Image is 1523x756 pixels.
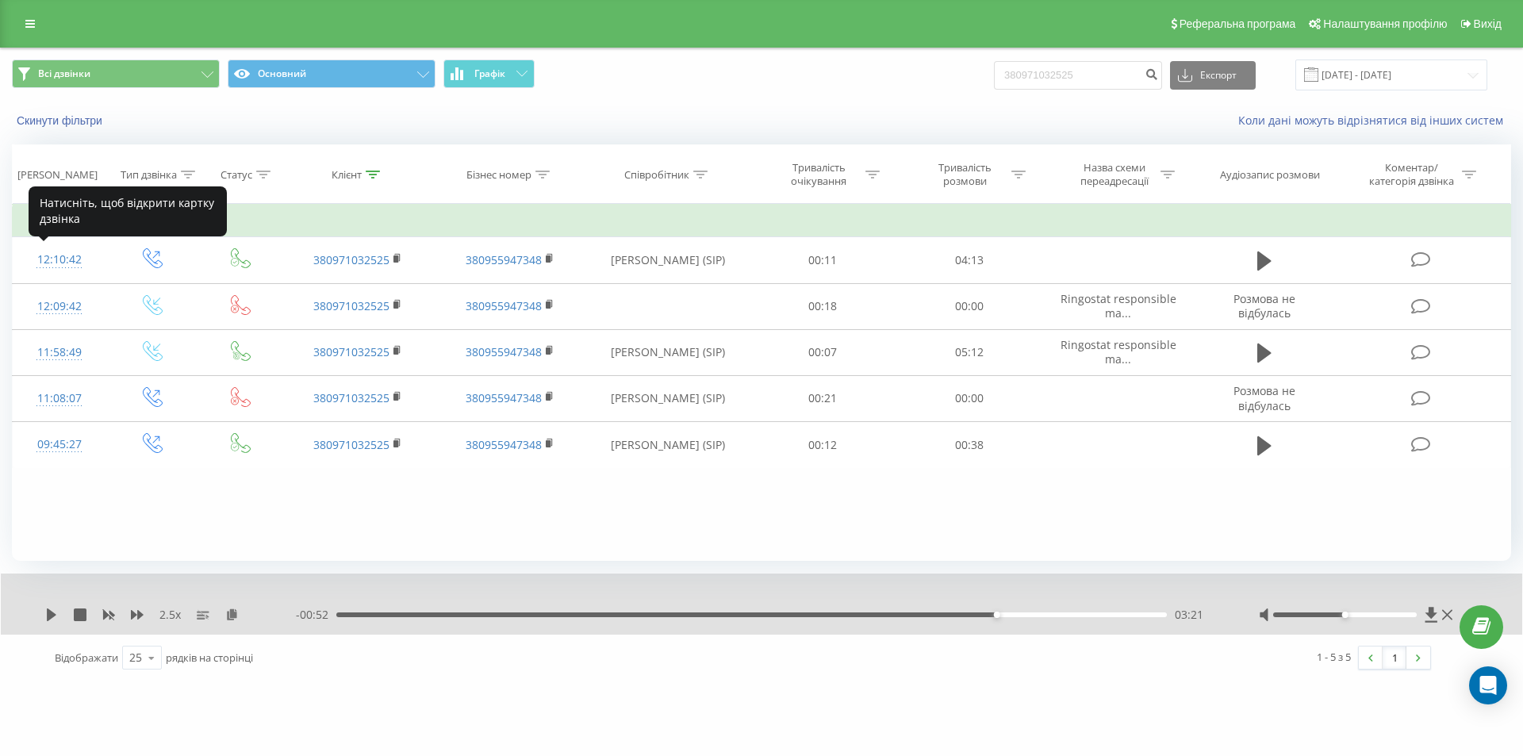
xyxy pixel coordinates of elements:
[994,61,1162,90] input: Пошук за номером
[585,422,750,468] td: [PERSON_NAME] (SIP)
[1175,607,1203,623] span: 03:21
[466,437,542,452] a: 380955947348
[923,161,1007,188] div: Тривалість розмови
[1323,17,1447,30] span: Налаштування профілю
[466,168,531,182] div: Бізнес номер
[585,237,750,283] td: [PERSON_NAME] (SIP)
[750,283,896,329] td: 00:18
[750,422,896,468] td: 00:12
[313,298,389,313] a: 380971032525
[1061,291,1176,320] span: Ringostat responsible ma...
[1233,383,1295,413] span: Розмова не відбулась
[896,283,1042,329] td: 00:00
[585,329,750,375] td: [PERSON_NAME] (SIP)
[1365,161,1458,188] div: Коментар/категорія дзвінка
[17,168,98,182] div: [PERSON_NAME]
[29,244,90,275] div: 12:10:42
[29,383,90,414] div: 11:08:07
[38,67,90,80] span: Всі дзвінки
[55,650,118,665] span: Відображати
[1238,113,1511,128] a: Коли дані можуть відрізнятися вiд інших систем
[466,344,542,359] a: 380955947348
[313,252,389,267] a: 380971032525
[896,237,1042,283] td: 04:13
[1072,161,1157,188] div: Назва схеми переадресації
[1474,17,1502,30] span: Вихід
[1383,647,1406,669] a: 1
[129,650,142,666] div: 25
[750,375,896,421] td: 00:21
[228,59,435,88] button: Основний
[896,422,1042,468] td: 00:38
[1341,612,1348,618] div: Accessibility label
[466,252,542,267] a: 380955947348
[624,168,689,182] div: Співробітник
[13,205,1511,237] td: Сьогодні
[221,168,252,182] div: Статус
[313,344,389,359] a: 380971032525
[1220,168,1320,182] div: Аудіозапис розмови
[313,437,389,452] a: 380971032525
[121,168,177,182] div: Тип дзвінка
[12,113,110,128] button: Скинути фільтри
[29,186,227,236] div: Натисніть, щоб відкрити картку дзвінка
[896,375,1042,421] td: 00:00
[1317,649,1351,665] div: 1 - 5 з 5
[750,237,896,283] td: 00:11
[159,607,181,623] span: 2.5 x
[1233,291,1295,320] span: Розмова не відбулась
[585,375,750,421] td: [PERSON_NAME] (SIP)
[994,612,1000,618] div: Accessibility label
[12,59,220,88] button: Всі дзвінки
[1170,61,1256,90] button: Експорт
[29,291,90,322] div: 12:09:42
[443,59,535,88] button: Графік
[896,329,1042,375] td: 05:12
[1061,337,1176,366] span: Ringostat responsible ma...
[332,168,362,182] div: Клієнт
[750,329,896,375] td: 00:07
[296,607,336,623] span: - 00:52
[29,337,90,368] div: 11:58:49
[474,68,505,79] span: Графік
[466,390,542,405] a: 380955947348
[29,429,90,460] div: 09:45:27
[466,298,542,313] a: 380955947348
[166,650,253,665] span: рядків на сторінці
[1469,666,1507,704] div: Open Intercom Messenger
[777,161,861,188] div: Тривалість очікування
[313,390,389,405] a: 380971032525
[1180,17,1296,30] span: Реферальна програма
